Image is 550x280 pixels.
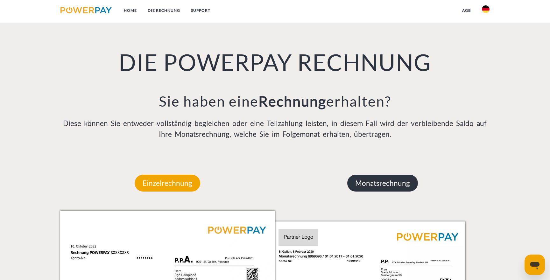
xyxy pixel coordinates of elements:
h3: Sie haben eine erhalten? [60,92,490,110]
img: de [482,5,490,13]
p: Monatsrechnung [347,175,418,192]
p: Einzelrechnung [135,175,200,192]
a: Home [118,5,142,16]
h1: DIE POWERPAY RECHNUNG [60,48,490,76]
a: SUPPORT [186,5,216,16]
img: logo-powerpay.svg [60,7,112,13]
a: DIE RECHNUNG [142,5,186,16]
iframe: Schaltfläche zum Öffnen des Messaging-Fensters [525,255,545,275]
p: Diese können Sie entweder vollständig begleichen oder eine Teilzahlung leisten, in diesem Fall wi... [60,118,490,140]
b: Rechnung [258,93,326,110]
a: agb [457,5,476,16]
